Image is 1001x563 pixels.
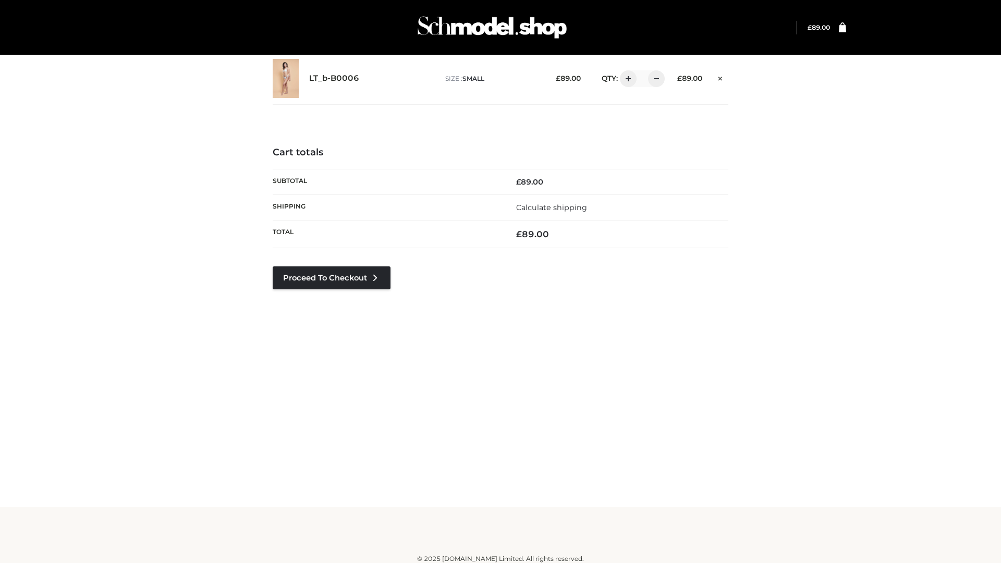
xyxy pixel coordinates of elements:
th: Subtotal [273,169,500,194]
bdi: 89.00 [516,229,549,239]
span: £ [516,177,521,187]
h4: Cart totals [273,147,728,158]
a: £89.00 [808,23,830,31]
th: Shipping [273,194,500,220]
bdi: 89.00 [516,177,543,187]
p: size : [445,74,540,83]
a: Calculate shipping [516,203,587,212]
span: £ [556,74,560,82]
a: Remove this item [713,70,728,84]
a: LT_b-B0006 [309,74,359,83]
span: £ [677,74,682,82]
span: £ [516,229,522,239]
div: QTY: [591,70,661,87]
bdi: 89.00 [556,74,581,82]
img: Schmodel Admin 964 [414,7,570,48]
a: Proceed to Checkout [273,266,390,289]
bdi: 89.00 [808,23,830,31]
bdi: 89.00 [677,74,702,82]
span: £ [808,23,812,31]
th: Total [273,221,500,248]
span: SMALL [462,75,484,82]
